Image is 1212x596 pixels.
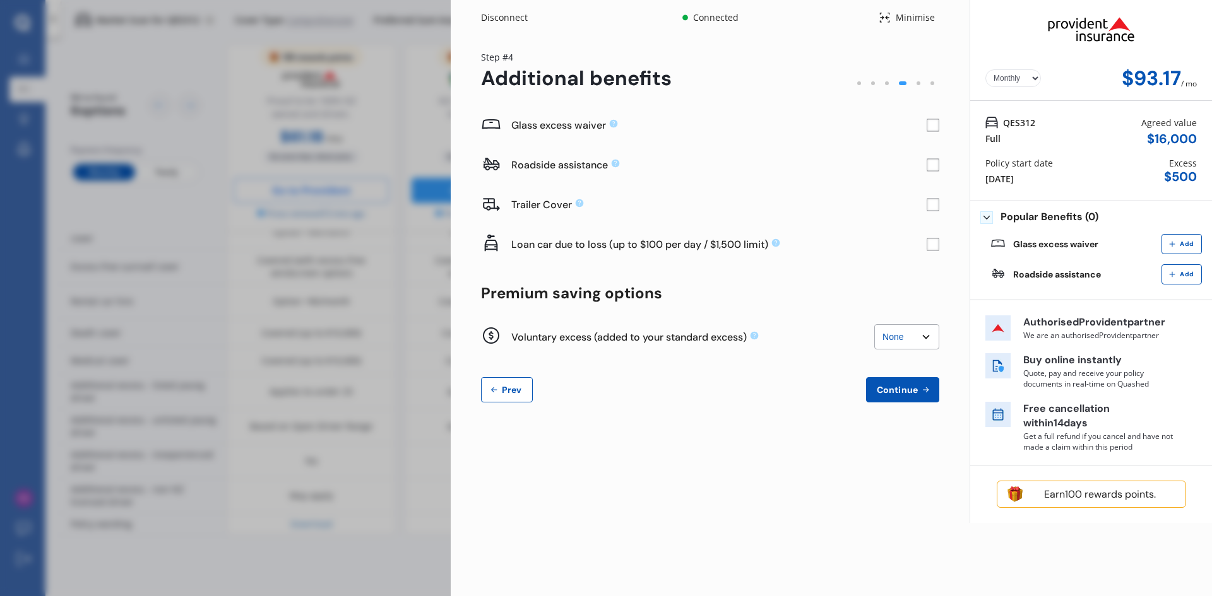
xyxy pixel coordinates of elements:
[1141,116,1197,129] div: Agreed value
[691,11,740,24] div: Connected
[1169,156,1197,170] div: Excess
[511,198,927,211] div: Trailer Cover
[1122,67,1181,90] div: $93.17
[1025,488,1175,501] div: Earn 100 rewards points.
[985,353,1011,378] img: buy online icon
[481,284,939,302] div: Premium saving options
[511,158,927,172] div: Roadside assistance
[1028,5,1155,53] img: Provident.png
[481,11,542,24] div: Disconnect
[985,172,1014,185] div: [DATE]
[511,119,927,132] div: Glass excess waiver
[1147,132,1197,146] div: $ 16,000
[481,377,533,402] button: Prev
[481,50,672,64] div: Step # 4
[1023,315,1175,330] p: Authorised Provident partner
[1023,330,1175,341] p: We are an authorised Provident partner
[511,330,874,344] div: Voluntary excess (added to your standard excess)
[1164,170,1197,184] div: $ 500
[1023,431,1175,452] p: Get a full refund if you cancel and have not made a claim within this period
[1023,402,1175,431] p: Free cancellation within 14 days
[1001,211,1098,224] span: Popular Benefits (0)
[985,132,1001,145] div: Full
[1181,67,1197,90] div: / mo
[985,156,1053,170] div: Policy start date
[985,402,1011,427] img: free cancel icon
[1023,353,1175,368] p: Buy online instantly
[481,67,672,90] div: Additional benefits
[1013,239,1098,249] div: Glass excess waiver
[891,11,939,24] div: Minimise
[1013,269,1101,279] div: Roadside assistance
[1177,240,1196,248] span: Add
[874,385,920,395] span: Continue
[1007,486,1023,502] img: points
[985,315,1011,341] img: insurer icon
[866,377,939,402] button: Continue
[499,385,525,395] span: Prev
[1023,368,1175,389] p: Quote, pay and receive your policy documents in real-time on Quashed
[1177,271,1196,278] span: Add
[511,238,927,251] div: Loan car due to loss (up to $100 per day / $1,500 limit)
[1003,116,1035,129] span: QES312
